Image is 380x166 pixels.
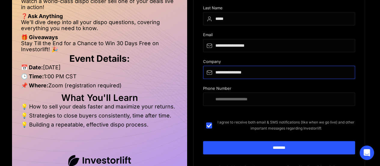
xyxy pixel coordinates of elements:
[21,82,48,89] strong: 📌 Where:
[21,64,178,74] li: [DATE]
[203,6,355,12] div: Last Name
[21,74,178,83] li: 1:00 PM CST
[21,73,44,80] strong: 🕒 Time:
[21,104,178,113] li: 💡 How to sell your deals faster and maximize your returns.
[21,83,178,92] li: Zoom (registration required)
[69,53,130,64] strong: Event Details:
[360,146,374,160] div: Open Intercom Messenger
[21,95,178,101] h2: What You'll Learn
[21,13,63,19] strong: ❓Ask Anything
[21,64,43,70] strong: 📅 Date:
[203,33,355,39] div: Email
[21,34,58,40] strong: 🎁 Giveaways
[21,113,178,122] li: 💡 Strategies to close buyers consistently, time after time.
[203,86,355,92] div: Phone Number
[21,19,178,34] li: We’ll dive deep into all your dispo questions, covering everything you need to know.
[217,119,355,131] span: I agree to receive both email & SMS notifications (like when we go live) and other important mess...
[21,122,178,128] li: 💡 Building a repeatable, effective dispo process.
[203,59,355,66] div: Company
[21,40,178,52] li: Stay Till the End for a Chance to Win 30 Days Free on Investorlift! 🎉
